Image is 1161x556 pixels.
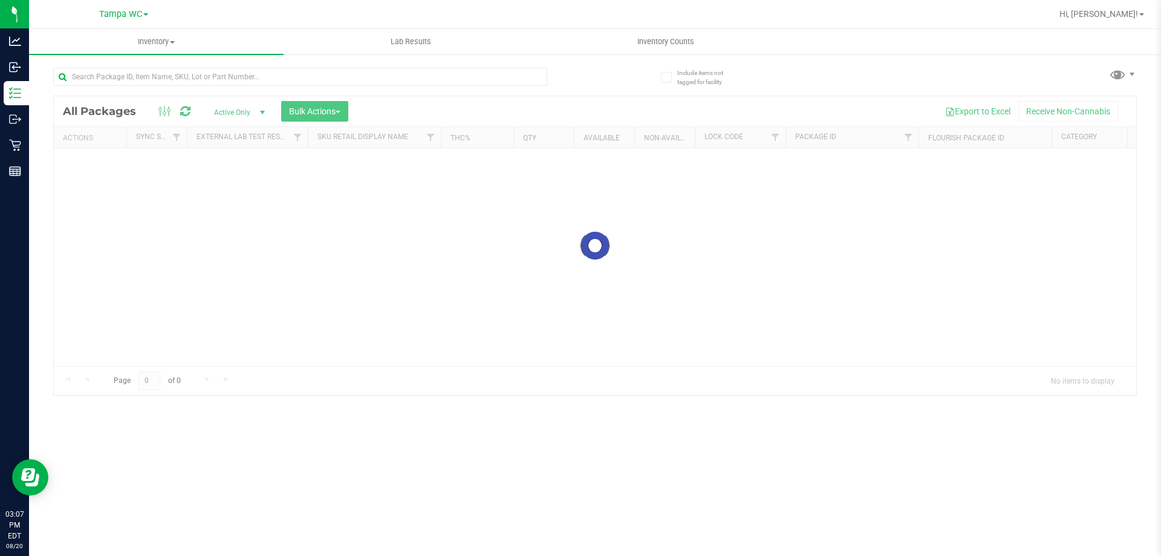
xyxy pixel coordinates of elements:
[5,509,24,541] p: 03:07 PM EDT
[9,113,21,125] inline-svg: Outbound
[29,29,284,54] a: Inventory
[5,541,24,551] p: 08/20
[9,35,21,47] inline-svg: Analytics
[9,61,21,73] inline-svg: Inbound
[9,165,21,177] inline-svg: Reports
[621,36,711,47] span: Inventory Counts
[12,459,48,495] iframe: Resource center
[677,68,738,87] span: Include items not tagged for facility
[9,139,21,151] inline-svg: Retail
[99,9,142,19] span: Tampa WC
[29,36,284,47] span: Inventory
[374,36,447,47] span: Lab Results
[1059,9,1138,19] span: Hi, [PERSON_NAME]!
[9,87,21,99] inline-svg: Inventory
[284,29,538,54] a: Lab Results
[538,29,793,54] a: Inventory Counts
[53,68,547,86] input: Search Package ID, Item Name, SKU, Lot or Part Number...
